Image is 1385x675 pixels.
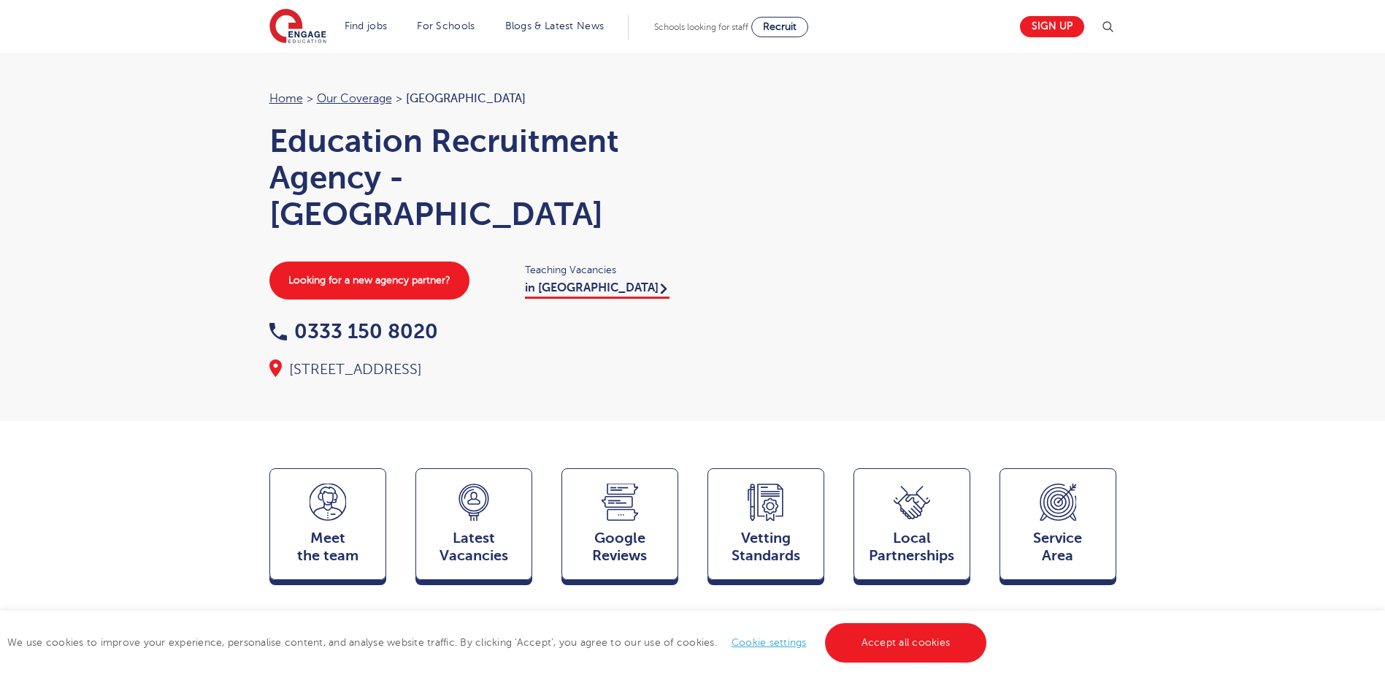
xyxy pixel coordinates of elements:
a: GoogleReviews [561,468,678,587]
a: Home [269,92,303,105]
a: LatestVacancies [415,468,532,587]
a: Meetthe team [269,468,386,587]
span: We use cookies to improve your experience, personalise content, and analyse website traffic. By c... [7,637,990,648]
h1: Education Recruitment Agency - [GEOGRAPHIC_DATA] [269,123,678,232]
span: > [396,92,402,105]
a: Accept all cookies [825,623,987,663]
span: Recruit [763,21,797,32]
a: Looking for a new agency partner? [269,262,469,300]
div: [STREET_ADDRESS] [269,359,678,380]
span: Schools looking for staff [654,22,748,32]
a: Recruit [751,17,808,37]
a: Blogs & Latest News [505,20,605,31]
span: Google Reviews [569,530,670,565]
span: Teaching Vacancies [525,262,678,278]
span: [GEOGRAPHIC_DATA] [406,92,526,105]
a: in [GEOGRAPHIC_DATA] [525,281,670,299]
span: Vetting Standards [715,530,816,565]
a: Our coverage [317,92,392,105]
a: VettingStandards [707,468,824,587]
a: Sign up [1020,16,1084,37]
a: Local Partnerships [853,468,970,587]
a: Cookie settings [732,637,807,648]
a: Find jobs [345,20,388,31]
span: Local Partnerships [862,530,962,565]
img: Engage Education [269,9,326,45]
span: Meet the team [277,530,378,565]
span: Latest Vacancies [423,530,524,565]
nav: breadcrumb [269,89,678,108]
span: > [307,92,313,105]
a: For Schools [417,20,475,31]
a: ServiceArea [1000,468,1116,587]
a: 0333 150 8020 [269,320,438,343]
span: Service Area [1008,530,1108,565]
